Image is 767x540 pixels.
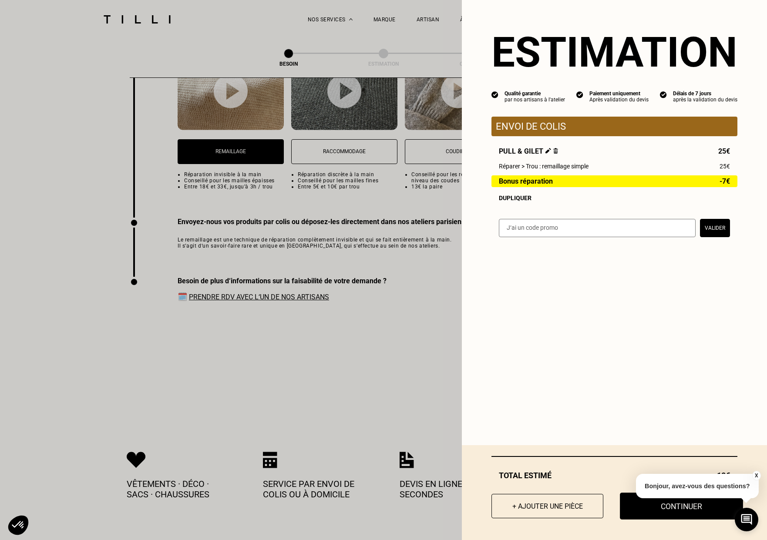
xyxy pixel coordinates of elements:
input: J‘ai un code promo [499,219,696,237]
div: par nos artisans à l'atelier [505,97,565,103]
span: -7€ [720,178,730,185]
button: Continuer [620,493,743,520]
button: X [752,471,760,480]
div: Paiement uniquement [589,91,649,97]
div: Dupliquer [499,195,730,201]
p: Envoi de colis [496,121,733,132]
div: Total estimé [491,471,737,480]
img: icon list info [576,91,583,98]
span: 25€ [718,147,730,155]
button: + Ajouter une pièce [491,494,603,518]
div: après la validation du devis [673,97,737,103]
div: Après validation du devis [589,97,649,103]
img: icon list info [660,91,667,98]
img: Supprimer [553,148,558,154]
div: Délais de 7 jours [673,91,737,97]
section: Estimation [491,28,737,77]
span: Bonus réparation [499,178,553,185]
span: Réparer > Trou : remaillage simple [499,163,589,170]
div: Qualité garantie [505,91,565,97]
img: icon list info [491,91,498,98]
p: Bonjour, avez-vous des questions? [636,474,759,498]
span: Pull & gilet [499,147,558,155]
span: 25€ [720,163,730,170]
button: Valider [700,219,730,237]
img: Éditer [545,148,551,154]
